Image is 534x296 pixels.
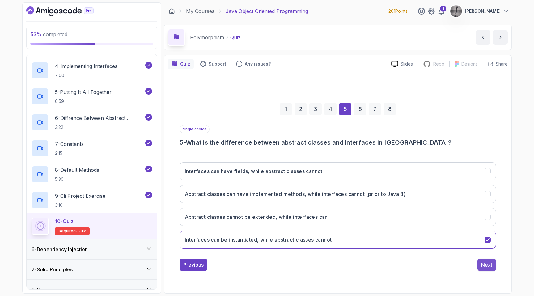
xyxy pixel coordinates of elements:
[245,61,271,67] p: Any issues?
[185,167,323,175] h3: Interfaces can have fields, while abstract classes cannot
[388,8,408,14] p: 201 Points
[32,88,152,105] button: 5-Putting It All Together6:59
[186,7,214,15] a: My Courses
[32,192,152,209] button: 9-Cli Project Exercise3:10
[232,59,274,69] button: Feedback button
[30,31,67,37] span: completed
[339,103,351,115] div: 5
[309,103,322,115] div: 3
[481,261,492,269] div: Next
[32,286,50,293] h3: 8 - Outro
[55,166,99,174] p: 8 - Default Methods
[465,8,501,14] p: [PERSON_NAME]
[32,140,152,157] button: 7-Constants2:15
[180,138,496,147] h3: 5 - What is the difference between abstract classes and interfaces in [GEOGRAPHIC_DATA]?
[477,259,496,271] button: Next
[55,140,84,148] p: 7 - Constants
[180,125,210,133] p: single choice
[32,62,152,79] button: 4-Implementing Interfaces7:00
[26,6,108,16] a: Dashboard
[476,30,490,45] button: previous content
[78,229,86,234] span: quiz
[190,34,224,41] p: Polymorphism
[32,246,88,253] h3: 6 - Dependency Injection
[369,103,381,115] div: 7
[185,236,332,243] h3: Interfaces can be instantiated, while abstract classes cannot
[32,166,152,183] button: 8-Default Methods5:30
[386,61,418,67] a: Slides
[32,266,73,273] h3: 7 - Solid Principles
[324,103,337,115] div: 4
[483,61,508,67] button: Share
[180,231,496,249] button: Interfaces can be instantiated, while abstract classes cannot
[30,31,42,37] span: 53 %
[461,61,478,67] p: Designs
[496,61,508,67] p: Share
[55,88,112,96] p: 5 - Putting It All Together
[55,72,117,78] p: 7:00
[27,239,157,259] button: 6-Dependency Injection
[185,190,405,198] h3: Abstract classes can have implemented methods, while interfaces cannot (prior to Java 8)
[55,176,99,182] p: 5:30
[59,229,78,234] span: Required-
[55,114,144,122] p: 6 - Diffrence Between Abstract Classes And Interfaces
[55,62,117,70] p: 4 - Implementing Interfaces
[55,150,84,156] p: 2:15
[32,114,152,131] button: 6-Diffrence Between Abstract Classes And Interfaces3:22
[450,5,462,17] img: user profile image
[180,208,496,226] button: Abstract classes cannot be extended, while interfaces can
[209,61,226,67] p: Support
[230,34,241,41] p: Quiz
[169,8,175,14] a: Dashboard
[55,98,112,104] p: 6:59
[55,192,105,200] p: 9 - Cli Project Exercise
[450,5,509,17] button: user profile image[PERSON_NAME]
[433,61,444,67] p: Repo
[168,59,194,69] button: quiz button
[180,259,207,271] button: Previous
[440,6,446,12] div: 1
[183,261,204,269] div: Previous
[55,202,105,208] p: 3:10
[180,185,496,203] button: Abstract classes can have implemented methods, while interfaces cannot (prior to Java 8)
[27,260,157,279] button: 7-Solid Principles
[196,59,230,69] button: Support button
[400,61,413,67] p: Slides
[55,124,144,130] p: 3:22
[438,7,445,15] a: 1
[295,103,307,115] div: 2
[493,30,508,45] button: next content
[280,103,292,115] div: 1
[55,218,74,225] p: 10 - Quiz
[226,7,308,15] p: Java Object Oriented Programming
[384,103,396,115] div: 8
[180,162,496,180] button: Interfaces can have fields, while abstract classes cannot
[354,103,366,115] div: 6
[180,61,190,67] p: Quiz
[185,213,328,221] h3: Abstract classes cannot be extended, while interfaces can
[32,218,152,235] button: 10-QuizRequired-quiz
